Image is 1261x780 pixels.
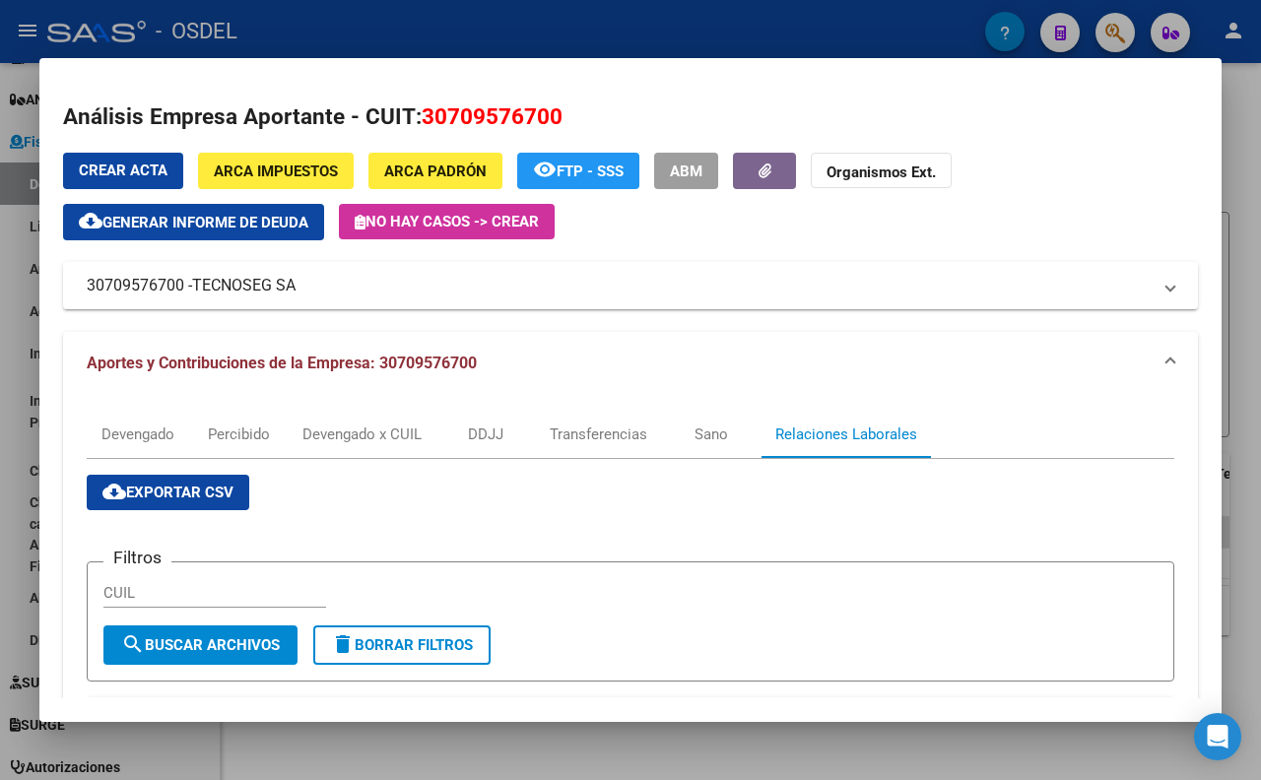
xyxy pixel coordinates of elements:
[214,162,338,180] span: ARCA Impuestos
[811,153,952,189] button: Organismos Ext.
[422,103,563,129] span: 30709576700
[63,262,1198,309] mat-expansion-panel-header: 30709576700 -TECNOSEG SA
[384,162,487,180] span: ARCA Padrón
[670,162,702,180] span: ABM
[368,153,502,189] button: ARCA Padrón
[468,423,503,445] div: DDJJ
[517,153,639,189] button: FTP - SSS
[550,423,647,445] div: Transferencias
[79,162,167,179] span: Crear Acta
[103,547,171,568] h3: Filtros
[198,153,354,189] button: ARCA Impuestos
[87,475,249,510] button: Exportar CSV
[302,423,422,445] div: Devengado x CUIL
[775,423,917,445] div: Relaciones Laborales
[208,423,270,445] div: Percibido
[87,274,1151,297] mat-panel-title: 30709576700 -
[63,100,1198,134] h2: Análisis Empresa Aportante - CUIT:
[103,625,298,665] button: Buscar Archivos
[102,484,233,501] span: Exportar CSV
[63,332,1198,395] mat-expansion-panel-header: Aportes y Contribuciones de la Empresa: 30709576700
[1194,713,1241,760] div: Open Intercom Messenger
[654,153,718,189] button: ABM
[313,625,491,665] button: Borrar Filtros
[101,423,174,445] div: Devengado
[827,163,936,181] strong: Organismos Ext.
[87,354,477,372] span: Aportes y Contribuciones de la Empresa: 30709576700
[695,423,728,445] div: Sano
[102,214,308,231] span: Generar informe de deuda
[331,636,473,654] span: Borrar Filtros
[102,480,126,503] mat-icon: cloud_download
[331,632,355,656] mat-icon: delete
[355,213,539,230] span: No hay casos -> Crear
[63,153,183,189] button: Crear Acta
[557,162,624,180] span: FTP - SSS
[79,209,102,232] mat-icon: cloud_download
[339,204,555,239] button: No hay casos -> Crear
[121,636,280,654] span: Buscar Archivos
[121,632,145,656] mat-icon: search
[192,274,296,297] span: TECNOSEG SA
[533,158,557,181] mat-icon: remove_red_eye
[63,204,324,240] button: Generar informe de deuda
